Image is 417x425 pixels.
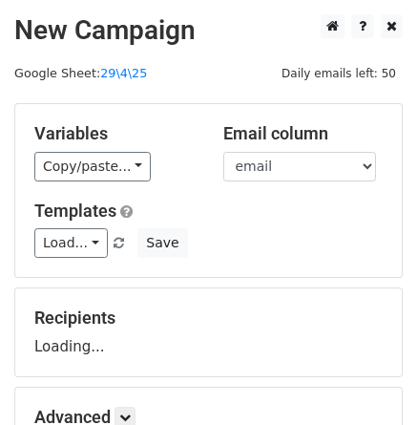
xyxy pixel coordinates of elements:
[223,123,384,144] h5: Email column
[34,308,383,329] h5: Recipients
[34,123,195,144] h5: Variables
[34,152,151,181] a: Copy/paste...
[14,66,147,80] small: Google Sheet:
[34,228,108,258] a: Load...
[275,66,403,80] a: Daily emails left: 50
[137,228,187,258] button: Save
[100,66,147,80] a: 29\4\25
[34,201,116,221] a: Templates
[14,14,403,47] h2: New Campaign
[275,63,403,84] span: Daily emails left: 50
[34,308,383,357] div: Loading...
